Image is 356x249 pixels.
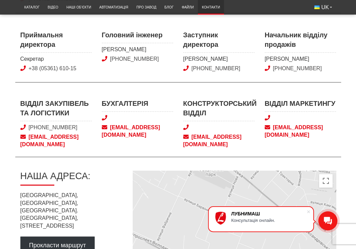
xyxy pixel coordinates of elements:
span: Конструкторський відділ [183,99,255,121]
h2: Наша адреса: [20,171,122,186]
span: Головний інженер [102,30,173,43]
a: [EMAIL_ADDRESS][DOMAIN_NAME] [265,124,336,139]
a: [EMAIL_ADDRESS][DOMAIN_NAME] [102,124,173,139]
p: [GEOGRAPHIC_DATA], [GEOGRAPHIC_DATA], [GEOGRAPHIC_DATA]. [GEOGRAPHIC_DATA], [STREET_ADDRESS] [20,192,122,230]
span: Заступник директора [183,30,255,52]
a: Контакти [198,2,224,13]
span: UK [321,4,329,11]
a: [EMAIL_ADDRESS][DOMAIN_NAME] [20,133,92,149]
span: Секретар [20,55,92,63]
span: Бухгалтерія [102,99,173,111]
button: UK [310,2,336,13]
a: [EMAIL_ADDRESS][DOMAIN_NAME] [183,133,255,149]
span: Приймальня директора [20,30,92,52]
a: Каталог [20,2,44,13]
span: [PERSON_NAME] [102,46,173,53]
span: Начальник відділу продажів [265,30,336,52]
span: [PERSON_NAME] [183,55,255,63]
button: Перемкнути повноекранний режим [319,174,333,188]
a: Про завод [132,2,161,13]
a: Відео [43,2,62,13]
a: Автоматизація [95,2,132,13]
a: [PHONE_NUMBER] [29,124,77,130]
a: Наші об’єкти [62,2,95,13]
a: +38 (05361) 610-15 [29,65,76,71]
a: [PHONE_NUMBER] [273,65,322,71]
a: Блог [161,2,178,13]
span: Відділ маркетингу [265,99,336,111]
div: ЛУБНИМАШ [231,211,306,216]
span: Відділ закупівель та логістики [20,99,92,121]
img: Українська [314,5,320,9]
a: Файли [177,2,198,13]
a: [PHONE_NUMBER] [110,56,159,62]
a: [PHONE_NUMBER] [191,65,240,71]
div: Консультація онлайн. [231,218,306,223]
span: [PERSON_NAME] [265,55,336,63]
